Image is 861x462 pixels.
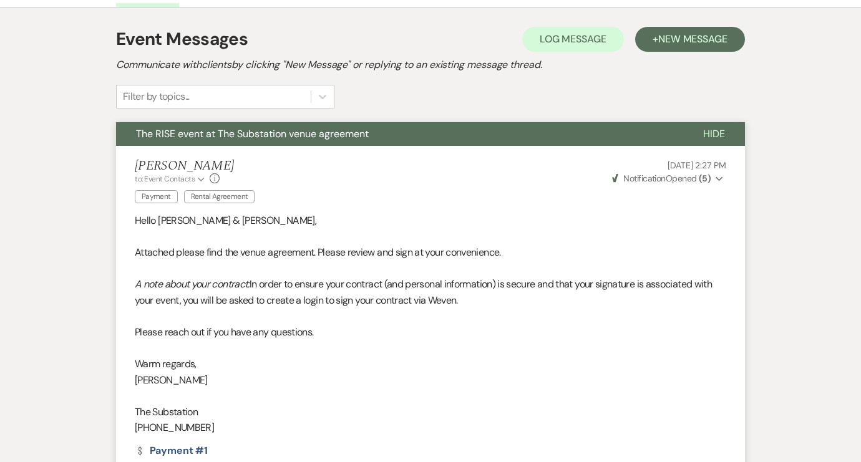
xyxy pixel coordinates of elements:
[703,127,725,140] span: Hide
[135,404,726,420] p: The Substation
[135,276,726,308] p: In order to ensure your contract (and personal information) is secure and that your signature is ...
[135,372,726,388] p: [PERSON_NAME]
[136,127,369,140] span: The RISE event at The Substation venue agreement
[116,57,745,72] h2: Communicate with clients by clicking "New Message" or replying to an existing message thread.
[668,160,726,171] span: [DATE] 2:27 PM
[612,173,711,184] span: Opened
[116,26,248,52] h1: Event Messages
[135,158,261,174] h5: [PERSON_NAME]
[135,446,208,456] a: Payment #1
[116,122,683,146] button: The RISE event at The Substation venue agreement
[540,32,606,46] span: Log Message
[135,420,726,436] p: [PHONE_NUMBER]
[623,173,665,184] span: Notification
[135,356,726,372] p: Warm regards,
[184,190,255,203] span: Rental Agreement
[635,27,745,52] button: +New Message
[610,172,726,185] button: NotificationOpened (5)
[135,213,726,229] p: Hello [PERSON_NAME] & [PERSON_NAME],
[699,173,711,184] strong: ( 5 )
[135,174,195,184] span: to: Event Contacts
[135,190,178,203] span: Payment
[135,277,250,291] em: A note about your contract:
[683,122,745,146] button: Hide
[135,324,726,340] p: Please reach out if you have any questions.
[522,27,624,52] button: Log Message
[658,32,727,46] span: New Message
[135,244,726,261] p: Attached please find the venue agreement. Please review and sign at your convenience.
[135,173,207,185] button: to: Event Contacts
[123,89,190,104] div: Filter by topics...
